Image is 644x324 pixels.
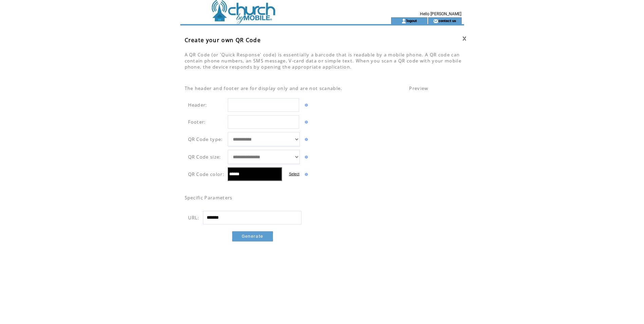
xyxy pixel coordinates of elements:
[188,102,207,108] span: Header:
[289,172,299,176] label: Select
[438,18,456,23] a: contact us
[406,18,417,23] a: logout
[303,104,308,107] img: help.gif
[188,119,206,125] span: Footer:
[433,18,438,24] img: contact_us_icon.gif
[185,36,261,44] span: Create your own QR Code
[401,18,406,24] img: account_icon.gif
[420,12,461,16] span: Hello [PERSON_NAME]
[232,231,273,241] a: Generate
[303,173,308,176] img: help.gif
[188,171,225,177] span: QR Code color:
[188,154,221,160] span: QR Code size:
[185,195,233,201] span: Specific Parameters
[303,156,308,159] img: help.gif
[188,215,200,221] span: URL:
[303,138,308,141] img: help.gif
[185,52,462,70] span: A QR Code (or 'Quick Response' code) is essentially a barcode that is readable by a mobile phone....
[303,121,308,124] img: help.gif
[188,136,223,142] span: QR Code type:
[185,85,343,91] span: The header and footer are for display only and are not scanable.
[409,85,428,91] span: Preview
